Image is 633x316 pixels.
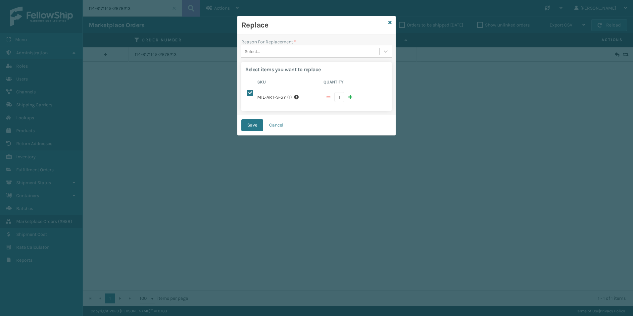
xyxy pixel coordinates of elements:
[245,48,260,55] div: Select...
[321,79,388,87] th: Quantity
[241,20,386,30] h3: Replace
[241,38,296,45] label: Reason For Replacement
[241,119,263,131] button: Save
[263,119,289,131] button: Cancel
[255,79,321,87] th: Sku
[257,94,286,101] label: MIL-ART-S-GY
[287,94,292,101] span: ( 1 )
[245,66,388,73] h2: Select items you want to replace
